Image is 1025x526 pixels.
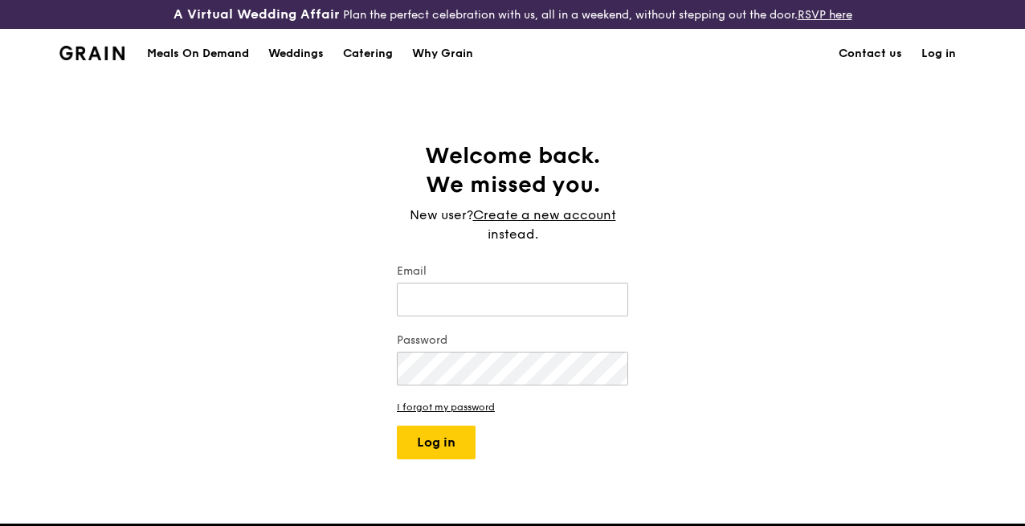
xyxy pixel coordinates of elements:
a: Create a new account [473,206,616,225]
a: Why Grain [402,30,483,78]
a: Contact us [829,30,912,78]
h3: A Virtual Wedding Affair [174,6,340,22]
h1: Welcome back. We missed you. [397,141,628,199]
a: RSVP here [798,8,852,22]
a: I forgot my password [397,402,628,413]
label: Password [397,332,628,349]
div: Meals On Demand [147,30,249,78]
span: New user? [410,207,473,222]
span: instead. [488,226,538,242]
a: Catering [333,30,402,78]
button: Log in [397,426,476,459]
div: Catering [343,30,393,78]
a: Log in [912,30,966,78]
div: Plan the perfect celebration with us, all in a weekend, without stepping out the door. [171,6,855,22]
a: GrainGrain [59,28,125,76]
div: Why Grain [412,30,473,78]
img: Grain [59,46,125,60]
a: Weddings [259,30,333,78]
label: Email [397,263,628,279]
div: Weddings [268,30,324,78]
